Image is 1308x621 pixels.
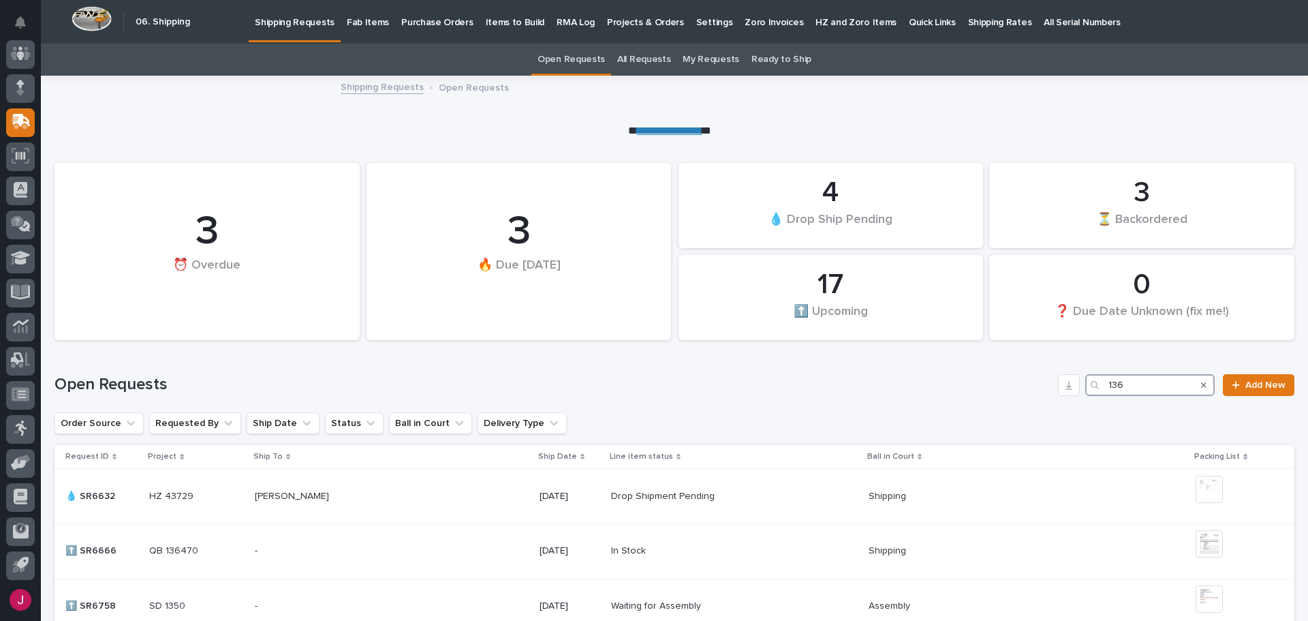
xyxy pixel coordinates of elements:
p: Shipping [869,488,909,502]
p: Ship To [253,449,283,464]
a: My Requests [683,44,739,76]
div: ❓ Due Date Unknown (fix me!) [1012,303,1271,332]
a: Open Requests [538,44,605,76]
div: 0 [1012,268,1271,302]
p: Open Requests [439,79,509,94]
h1: Open Requests [54,375,1053,395]
div: 17 [702,268,961,302]
div: 💧 Drop Ship Pending [702,211,961,240]
div: 3 [1012,176,1271,210]
h2: 06. Shipping [136,16,190,28]
a: All Requests [617,44,670,76]
p: [DATE] [540,491,600,502]
p: Drop Shipment Pending [611,488,717,502]
p: 💧 SR6632 [65,488,118,502]
p: HZ 43729 [149,488,196,502]
img: Workspace Logo [72,6,112,31]
p: Line item status [610,449,673,464]
a: Shipping Requests [341,78,424,94]
button: Notifications [6,8,35,37]
p: Ship Date [538,449,577,464]
p: Waiting for Assembly [611,598,704,612]
p: Project [148,449,176,464]
button: users-avatar [6,586,35,614]
button: Status [325,412,384,434]
p: [PERSON_NAME] [255,488,332,502]
div: 4 [702,176,961,210]
button: Ship Date [247,412,320,434]
p: [DATE] [540,601,600,612]
a: Ready to Ship [751,44,811,76]
div: ⏳ Backordered [1012,211,1271,240]
a: Add New [1223,374,1294,396]
p: ⬆️ SR6666 [65,543,119,557]
button: Requested By [149,412,241,434]
p: [DATE] [540,545,600,557]
tr: ⬆️ SR6666⬆️ SR6666 QB 136470QB 136470 -- [DATE]In StockIn Stock ShippingShipping [54,524,1294,579]
div: 3 [390,207,649,256]
p: Packing List [1194,449,1240,464]
div: ⏰ Overdue [78,258,337,301]
div: 🔥 Due [DATE] [390,258,649,301]
p: ⬆️ SR6758 [65,598,119,612]
p: SD 1350 [149,598,188,612]
tr: 💧 SR6632💧 SR6632 HZ 43729HZ 43729 [PERSON_NAME][PERSON_NAME] [DATE]Drop Shipment PendingDrop Ship... [54,468,1294,524]
div: Notifications [17,16,35,38]
p: Request ID [65,449,109,464]
p: - [255,598,260,612]
div: ⬆️ Upcoming [702,303,961,332]
p: Assembly [869,598,913,612]
p: QB 136470 [149,543,201,557]
button: Order Source [54,412,144,434]
p: Ball in Court [867,449,914,464]
p: In Stock [611,543,649,557]
span: Add New [1245,380,1286,390]
p: - [255,543,260,557]
input: Search [1085,374,1215,396]
button: Ball in Court [389,412,472,434]
p: Shipping [869,543,909,557]
button: Delivery Type [478,412,567,434]
div: 3 [78,207,337,256]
